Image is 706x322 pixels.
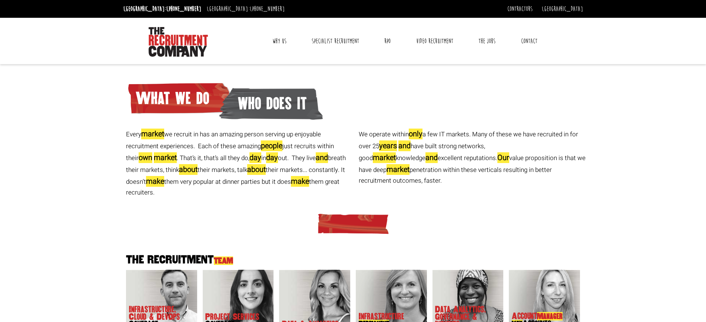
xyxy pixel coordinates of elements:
[249,152,261,163] ah_el_jm_1742632374557: day
[250,5,285,13] a: [PHONE_NUMBER]
[146,176,164,187] ah_el_jm_1742632374557: make
[126,128,353,197] p: Every we recruit in has an amazing person serving up enjoyable recruitment experiences. Each of t...
[411,32,459,50] a: Video Recruitment
[139,152,152,163] ah_el_jm_1742632374557: own
[141,129,164,139] ah_el_jm_1742632374557: market
[306,32,365,50] a: Specialist Recruitment
[359,128,586,186] p: We operate within a few IT markets. Many of these we have recruited in for over 25 have built str...
[379,140,397,151] ah_el_jm_1742632374557: years
[409,129,422,139] ah_el_jm_1742632374557: only
[123,254,583,266] h2: The Recruitment
[373,152,396,163] ah_el_jm_1742632374557: market
[516,32,543,50] a: Contact
[291,176,309,187] ah_el_jm_1742632374557: make
[149,27,208,57] img: The Recruitment Company
[214,256,233,265] ah_el_jm_1742632374557: Team
[398,140,411,151] ah_el_jm_1742632374557: and
[379,32,396,50] a: RPO
[542,5,583,13] a: [GEOGRAPHIC_DATA]
[440,176,442,185] span: .
[316,152,328,163] ah_el_jm_1742632374557: and
[179,164,198,175] ah_el_jm_1742632374557: about
[261,140,282,151] ah_el_jm_1742632374557: people
[425,152,438,163] ah_el_jm_1742632374557: and
[387,164,410,175] ah_el_jm_1742632374557: market
[166,5,201,13] a: [PHONE_NUMBER]
[473,32,501,50] a: The Jobs
[122,3,203,15] li: [GEOGRAPHIC_DATA]:
[497,152,509,163] ah_el_jm_1742632374557: Our
[537,312,563,321] ah_el_jm_1742632374557: Manager
[507,5,533,13] a: Contractors
[205,3,286,15] li: [GEOGRAPHIC_DATA]:
[247,164,266,175] ah_el_jm_1742632374557: about
[266,152,278,163] ah_el_jm_1742632374557: day
[267,32,292,50] a: Why Us
[154,152,177,163] ah_el_jm_1742632374557: market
